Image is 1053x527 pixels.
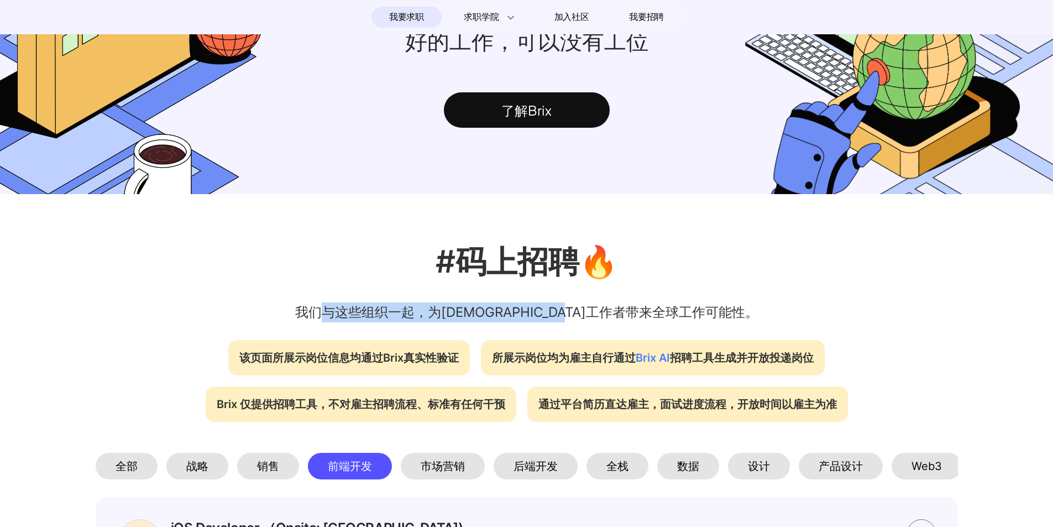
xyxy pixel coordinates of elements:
span: 求职学院 [464,11,499,24]
div: 通过平台简历直达雇主，面试进度流程，开放时间以雇主为准 [527,387,848,422]
div: 产品设计 [799,453,883,479]
div: 设计 [728,453,790,479]
div: 后端开发 [494,453,578,479]
div: 数据 [657,453,719,479]
div: 了解Brix [444,92,610,128]
div: 该页面所展示岗位信息均通过Brix真实性验证 [228,340,470,375]
div: 销售 [237,453,299,479]
div: 战略 [166,453,228,479]
div: 前端开发 [308,453,392,479]
div: 全部 [96,453,158,479]
span: Brix AI [636,351,670,364]
span: 加入社区 [554,8,589,26]
div: 全栈 [586,453,648,479]
span: 我要求职 [389,8,424,26]
div: Brix 仅提供招聘工具，不对雇主招聘流程、标准有任何干预 [206,387,516,422]
div: 市场营销 [401,453,485,479]
div: 所展示岗位均为雇主自行通过 招聘工具生成并开放投递岗位 [481,340,825,375]
div: Web3 [892,453,962,479]
span: 我要招聘 [629,11,664,24]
